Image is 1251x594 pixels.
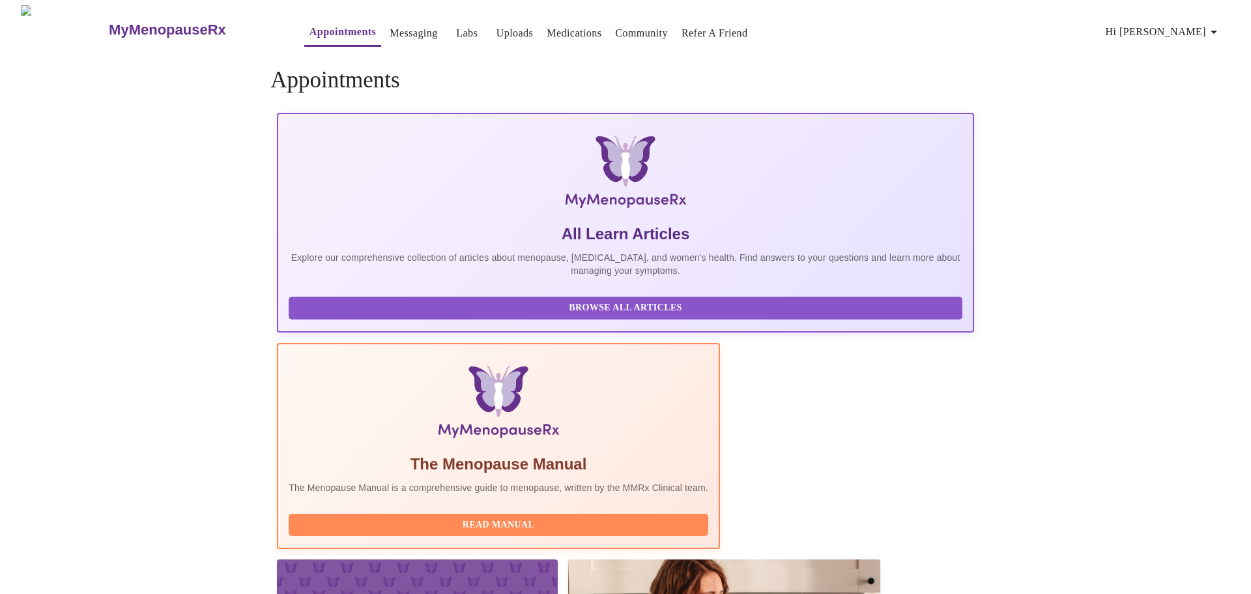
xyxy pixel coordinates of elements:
[304,19,381,47] button: Appointments
[1100,19,1227,45] button: Hi [PERSON_NAME]
[446,20,488,46] button: Labs
[289,224,962,245] h5: All Learn Articles
[109,22,226,38] h3: MyMenopauseRx
[541,20,607,46] button: Medications
[270,67,981,93] h4: Appointments
[309,23,376,41] a: Appointments
[302,517,695,533] span: Read Manual
[682,24,748,42] a: Refer a Friend
[384,20,442,46] button: Messaging
[289,301,966,312] a: Browse All Articles
[289,518,712,529] a: Read Manual
[355,365,641,443] img: Menopause Manual
[302,300,949,316] span: Browse All Articles
[108,7,278,53] a: MyMenopauseRx
[289,481,708,494] p: The Menopause Manual is a comprehensive guide to menopause, written by the MMRx Clinical team.
[289,514,708,537] button: Read Manual
[491,20,539,46] button: Uploads
[390,24,437,42] a: Messaging
[496,24,534,42] a: Uploads
[289,297,962,319] button: Browse All Articles
[615,24,668,42] a: Community
[547,24,601,42] a: Medications
[289,454,708,475] h5: The Menopause Manual
[21,5,108,54] img: MyMenopauseRx Logo
[610,20,673,46] button: Community
[1106,23,1222,41] span: Hi [PERSON_NAME]
[289,251,962,277] p: Explore our comprehensive collection of articles about menopause, [MEDICAL_DATA], and women's hea...
[456,24,478,42] a: Labs
[394,135,857,213] img: MyMenopauseRx Logo
[676,20,753,46] button: Refer a Friend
